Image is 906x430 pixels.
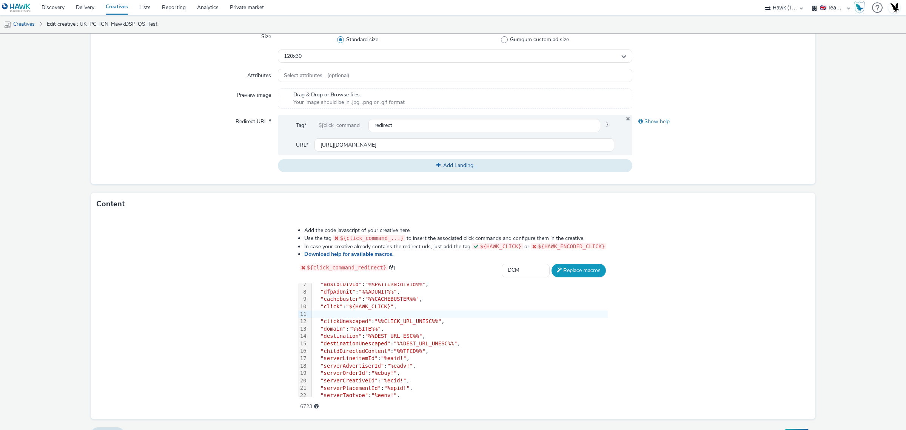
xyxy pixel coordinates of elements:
div: : , [312,340,608,348]
div: 12 [298,318,308,325]
div: : , [312,348,608,355]
div: : , [312,288,608,296]
a: Edit creative : UK_PG_IGN_HawkDSP_QS_Test [43,15,161,33]
span: "dfpAdUnit" [320,289,356,295]
label: Attributes [244,69,274,79]
div: 22 [298,392,308,399]
img: mobile [4,21,11,28]
span: "${HAWK_CLICK}" [346,303,393,309]
span: "serverPlacementId" [320,385,381,391]
span: "cachebuster" [320,296,362,302]
div: : , [312,295,608,303]
span: "%eaid!" [381,355,406,361]
span: Add Landing [443,162,473,169]
button: Add Landing [278,159,632,172]
span: "childDirectedContent" [320,348,390,354]
span: ${click_command_...} [340,235,404,241]
div: 9 [298,295,308,303]
div: 8 [298,288,308,296]
span: "%%DEST_URL_UNESC%%" [394,340,458,346]
span: "%%DEST_URL_ESC%%" [365,333,422,339]
span: "%epid!" [384,385,409,391]
span: "destinationUnescaped" [320,340,390,346]
span: "domain" [320,326,346,332]
div: 18 [298,362,308,370]
div: 13 [298,325,308,333]
div: : , [312,370,608,377]
div: 21 [298,384,308,392]
img: Hawk Academy [854,2,865,14]
div: : , [312,318,608,325]
img: undefined Logo [2,3,31,12]
label: Redirect URL * [233,115,274,125]
span: "%eenv!" [371,392,397,398]
a: Download help for available macros. [304,251,396,258]
span: Gumgum custom ad size [510,36,569,43]
li: In case your creative already contains the redirect urls, just add the tag or [304,243,608,251]
span: "%%SITE%%" [349,326,381,332]
div: : , [312,303,608,311]
span: 6723 [300,403,312,410]
span: "%eadv!" [387,363,413,369]
div: : , [312,355,608,362]
span: Your image should be in .jpg, .png or .gif format [293,99,405,106]
div: : , [312,377,608,385]
span: ${click_command_redirect} [307,264,387,271]
span: "%%CLICK_URL_UNESC%%" [374,318,441,324]
div: ${click_command_ [313,119,368,132]
span: "%ebuy!" [371,370,397,376]
span: "%%ADUNIT%%" [359,289,397,295]
div: 7 [298,281,308,288]
div: Maximum recommended length: 3000 characters. [314,403,319,410]
span: "serverTagtype" [320,392,368,398]
label: Size [258,30,274,40]
span: ${HAWK_CLICK} [480,243,522,249]
div: : , [312,333,608,340]
span: "adslotDivId" [320,281,362,287]
span: "serverAdvertiserId" [320,363,384,369]
input: url... [314,138,614,152]
a: Hawk Academy [854,2,868,14]
div: 17 [298,355,308,362]
div: 19 [298,370,308,377]
img: Account UK [889,2,900,13]
div: : , [312,281,608,288]
div: 11 [298,311,308,318]
span: "serverCreativeId" [320,377,378,384]
button: Replace macros [552,264,606,277]
div: 20 [298,377,308,385]
span: "clickUnescaped" [320,318,371,324]
span: 120x30 [284,53,302,60]
label: Preview image [234,88,274,99]
li: Use the tag to insert the associated click commands and configure them in the creative. [304,234,608,242]
span: "destination" [320,333,362,339]
span: Select attributes... (optional) [284,73,349,79]
span: } [600,119,614,132]
span: "serverLineitemId" [320,355,378,361]
span: "%%TFCD%%" [394,348,425,354]
span: ${HAWK_ENCODED_CLICK} [538,243,605,249]
span: "serverOrderId" [320,370,368,376]
div: 14 [298,333,308,340]
span: "click" [320,303,343,309]
span: "%%CACHEBUSTER%%" [365,296,419,302]
li: Add the code javascript of your creative here. [304,227,608,234]
div: 10 [298,303,308,311]
div: : , [312,385,608,392]
span: copy to clipboard [389,265,394,270]
div: : , [312,392,608,399]
div: : , [312,362,608,370]
div: : , [312,325,608,333]
h3: Content [96,198,125,210]
span: "%%PATTERN:divid%%" [365,281,425,287]
span: Drag & Drop or Browse files. [293,91,405,99]
div: 15 [298,340,308,348]
span: Standard size [346,36,378,43]
span: "%ecid!" [381,377,406,384]
div: 16 [298,347,308,355]
div: Show help [632,115,810,128]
